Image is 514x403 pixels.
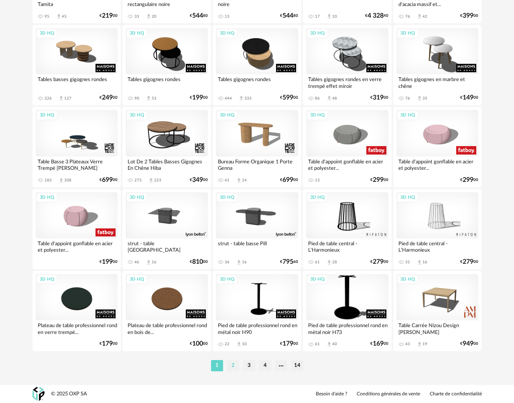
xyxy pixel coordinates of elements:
div: 127 [64,96,71,101]
div: € 00 [190,259,208,265]
div: 3D HQ [36,110,58,120]
span: 949 [463,341,473,346]
div: 3D HQ [126,110,148,120]
div: € 00 [100,13,118,18]
span: Download icon [56,13,62,19]
li: 4 [259,360,271,371]
div: Tables gigognes rondes en verre trempé effet miroir [306,74,388,90]
span: 349 [192,177,203,183]
div: 35 [423,96,427,101]
span: Download icon [326,259,332,265]
div: 3D HQ [126,28,148,39]
span: 319 [373,95,384,100]
div: 3D HQ [216,110,238,120]
div: 76 [405,14,410,19]
span: 100 [192,341,203,346]
div: 76 [405,96,410,101]
div: Plateau de table professionnel rond en bois de... [126,320,208,336]
div: 41 [225,178,230,183]
span: 199 [192,95,203,100]
span: Download icon [326,13,332,19]
div: Tables basses gigognes rondes [36,74,118,90]
div: 3D HQ [307,110,328,120]
div: 46 [134,260,139,265]
div: 223 [154,178,161,183]
li: 2 [227,360,239,371]
div: 90 [134,96,139,101]
li: 14 [291,360,303,371]
div: 13 [225,14,230,19]
div: 40 [332,342,337,346]
div: € 00 [100,341,118,346]
div: 53 [152,96,156,101]
div: € 00 [190,177,208,183]
div: 95 [45,14,49,19]
div: 3D HQ [397,193,419,203]
div: € 00 [370,259,388,265]
a: Charte de confidentialité [430,391,482,397]
a: 3D HQ strut - table basse Pill 36 Download icon 16 €79560 [213,189,301,269]
span: 399 [463,13,473,18]
div: Pied de table central - L'Harmonieux [396,238,479,254]
a: 3D HQ strut - table [GEOGRAPHIC_DATA] 46 Download icon 16 €81000 [122,189,211,269]
div: 3D HQ [397,110,419,120]
span: 299 [373,177,384,183]
div: Table d'appoint gonflable en acier et polyester... [36,238,118,254]
a: 3D HQ Bureau Forme Organique 1 Porte Genna 41 Download icon 14 €69900 [213,107,301,187]
div: 3D HQ [216,28,238,39]
div: 19 [423,342,427,346]
div: Tables gigognes rondes [216,74,298,90]
div: Table d'appoint gonflable en acier et polyester... [306,157,388,173]
a: 3D HQ Tables basses gigognes rondes 226 Download icon 127 €24900 [33,25,121,105]
div: Table Basse 3 Plateaux Verre Trempé [PERSON_NAME] [36,157,118,173]
a: 3D HQ Table d'appoint gonflable en acier et polyester... €29900 [393,107,482,187]
div: 16 [242,260,247,265]
div: 3D HQ [216,193,238,203]
div: Tables gigognes rondes [126,74,208,90]
span: Download icon [236,259,242,265]
div: 10 [242,342,247,346]
div: Pied de table professionnel rond en métal noir H90 [216,320,298,336]
div: 28 [332,260,337,265]
div: 31 [405,260,410,265]
a: 3D HQ Plateau de table professionnel rond en verre trempé... €17900 [33,271,121,351]
div: 3D HQ [36,275,58,285]
span: Download icon [148,177,154,183]
div: 16 [152,260,156,265]
div: € 00 [280,177,298,183]
a: Conditions générales de vente [357,391,420,397]
div: € 00 [460,341,478,346]
div: strut - table basse Pill [216,238,298,254]
div: 3D HQ [36,193,58,203]
span: Download icon [326,95,332,101]
span: 699 [282,177,293,183]
div: Pied de table professionnel rond en métal noir H73 [306,320,388,336]
div: 14 [242,178,247,183]
div: Tables gigognes en marbre et chêne [396,74,479,90]
span: Download icon [236,341,242,347]
div: 226 [45,96,52,101]
li: 1 [211,360,223,371]
span: 544 [192,13,203,18]
div: € 00 [280,341,298,346]
a: Besoin d'aide ? [316,391,347,397]
div: 3D HQ [397,28,419,39]
div: € 00 [100,95,118,100]
div: € 00 [460,95,478,100]
span: Download icon [326,341,332,347]
div: 17 [315,14,320,19]
span: 544 [282,13,293,18]
span: 810 [192,259,203,265]
div: € 00 [280,95,298,100]
span: 179 [102,341,113,346]
div: Table Carrée Nizou Design [PERSON_NAME] [396,320,479,336]
div: 3D HQ [307,275,328,285]
div: € 00 [100,177,118,183]
div: € 00 [460,13,478,18]
div: © 2025 OXP SA [51,391,87,397]
div: 43 [405,342,410,346]
div: 3D HQ [307,28,328,39]
div: 273 [134,178,142,183]
a: 3D HQ Tables gigognes en marbre et chêne 76 Download icon 35 €14900 [393,25,482,105]
div: € 00 [370,177,388,183]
